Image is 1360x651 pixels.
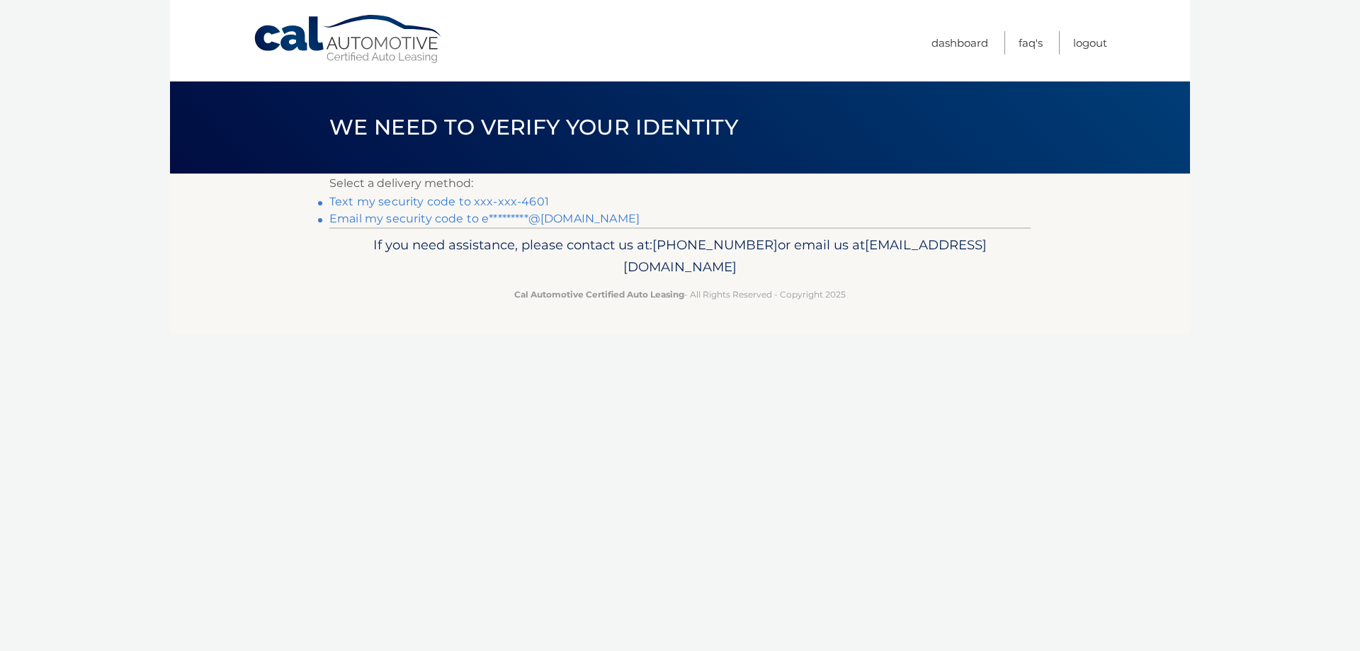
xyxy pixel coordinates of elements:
a: FAQ's [1019,31,1043,55]
p: If you need assistance, please contact us at: or email us at [339,234,1021,279]
strong: Cal Automotive Certified Auto Leasing [514,289,684,300]
a: Email my security code to e*********@[DOMAIN_NAME] [329,212,640,225]
a: Logout [1073,31,1107,55]
p: - All Rights Reserved - Copyright 2025 [339,287,1021,302]
span: We need to verify your identity [329,114,738,140]
a: Cal Automotive [253,14,444,64]
p: Select a delivery method: [329,174,1031,193]
a: Text my security code to xxx-xxx-4601 [329,195,549,208]
span: [PHONE_NUMBER] [652,237,778,253]
a: Dashboard [931,31,988,55]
